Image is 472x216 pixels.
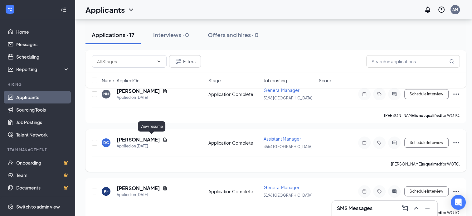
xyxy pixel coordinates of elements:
[163,137,168,142] svg: Document
[264,136,301,142] span: Assistant Manager
[16,26,70,38] a: Home
[438,6,445,13] svg: QuestionInfo
[422,203,432,213] button: Minimize
[16,194,70,206] a: SurveysCrown
[16,116,70,128] a: Job Postings
[117,192,168,198] div: Applied on [DATE]
[415,113,441,118] b: is not qualified
[376,140,383,145] svg: Tag
[104,189,109,194] div: KF
[412,204,420,212] svg: ChevronUp
[452,139,460,146] svg: Ellipses
[264,144,313,149] span: 3554 [GEOGRAPHIC_DATA]
[404,138,449,148] button: Schedule Interview
[102,77,139,84] span: Name · Applied On
[208,140,260,146] div: Application Complete
[117,136,160,143] h5: [PERSON_NAME]
[451,195,466,210] div: Open Intercom Messenger
[85,4,125,15] h1: Applicants
[384,113,460,118] p: [PERSON_NAME] for WOTC.
[391,189,398,194] svg: ActiveChat
[16,50,70,63] a: Scheduling
[16,38,70,50] a: Messages
[7,204,14,210] svg: Settings
[208,188,260,194] div: Application Complete
[117,185,160,192] h5: [PERSON_NAME]
[411,203,421,213] button: ChevronUp
[163,186,168,191] svg: Document
[127,6,135,13] svg: ChevronDown
[452,188,460,195] svg: Ellipses
[7,66,14,72] svg: Analysis
[117,94,168,101] div: Applied on [DATE]
[153,31,189,39] div: Interviews · 0
[169,55,201,68] button: Filter Filters
[264,193,313,198] span: 3196 [GEOGRAPHIC_DATA]
[103,140,109,145] div: DC
[361,189,368,194] svg: Note
[361,140,368,145] svg: Note
[16,128,70,141] a: Talent Network
[424,6,431,13] svg: Notifications
[7,82,68,87] div: Hiring
[391,140,398,145] svg: ActiveChat
[400,203,410,213] button: ComposeMessage
[424,204,431,212] svg: Minimize
[60,7,66,13] svg: Collapse
[366,55,460,68] input: Search in applications
[138,121,165,132] div: View resume
[16,91,70,103] a: Applicants
[16,66,70,72] div: Reporting
[156,59,161,64] svg: ChevronDown
[319,77,331,84] span: Score
[452,7,458,12] div: AM
[391,161,460,167] p: [PERSON_NAME] for WOTC.
[117,143,168,149] div: Applied on [DATE]
[422,162,441,166] b: is qualified
[264,96,313,100] span: 3196 [GEOGRAPHIC_DATA]
[208,31,259,39] div: Offers and hires · 0
[449,59,454,64] svg: MagnifyingGlass
[7,147,68,152] div: Team Management
[264,77,287,84] span: Job posting
[337,205,372,212] h3: SMS Messages
[7,6,13,12] svg: WorkstreamLogo
[16,103,70,116] a: Sourcing Tools
[401,204,409,212] svg: ComposeMessage
[264,185,299,190] span: General Manager
[174,58,182,65] svg: Filter
[208,77,221,84] span: Stage
[92,31,134,39] div: Applications · 17
[16,156,70,169] a: OnboardingCrown
[16,204,60,210] div: Switch to admin view
[16,181,70,194] a: DocumentsCrown
[16,169,70,181] a: TeamCrown
[404,186,449,196] button: Schedule Interview
[376,189,383,194] svg: Tag
[97,58,154,65] input: All Stages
